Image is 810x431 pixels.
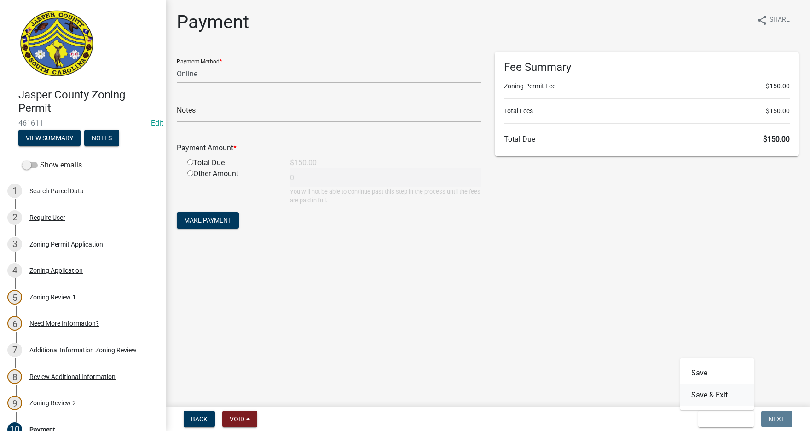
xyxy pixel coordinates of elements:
[7,316,22,331] div: 6
[29,214,65,221] div: Require User
[504,135,790,144] h6: Total Due
[680,362,754,384] button: Save
[151,119,163,127] a: Edit
[29,374,116,380] div: Review Additional Information
[84,135,119,142] wm-modal-confirm: Notes
[84,130,119,146] button: Notes
[766,106,790,116] span: $150.00
[769,15,790,26] span: Share
[7,237,22,252] div: 3
[757,15,768,26] i: share
[7,210,22,225] div: 2
[170,143,488,154] div: Payment Amount
[18,135,81,142] wm-modal-confirm: Summary
[222,411,257,427] button: Void
[7,343,22,357] div: 7
[749,11,797,29] button: shareShare
[769,415,785,423] span: Next
[184,411,215,427] button: Back
[698,411,754,427] button: Save & Exit
[151,119,163,127] wm-modal-confirm: Edit Application Number
[18,88,158,115] h4: Jasper County Zoning Permit
[180,168,283,205] div: Other Amount
[7,263,22,278] div: 4
[29,294,76,300] div: Zoning Review 1
[504,106,790,116] li: Total Fees
[18,10,95,79] img: Jasper County, South Carolina
[504,81,790,91] li: Zoning Permit Fee
[180,157,283,168] div: Total Due
[680,358,754,410] div: Save & Exit
[177,11,249,33] h1: Payment
[766,81,790,91] span: $150.00
[29,241,103,247] div: Zoning Permit Application
[680,384,754,406] button: Save & Exit
[7,369,22,384] div: 8
[18,130,81,146] button: View Summary
[191,415,208,423] span: Back
[18,119,147,127] span: 461611
[504,61,790,74] h6: Fee Summary
[7,184,22,198] div: 1
[22,160,82,171] label: Show emails
[706,415,741,423] span: Save & Exit
[230,415,244,423] span: Void
[761,411,792,427] button: Next
[29,267,83,274] div: Zoning Application
[29,347,137,353] div: Additional Information Zoning Review
[7,290,22,305] div: 5
[763,135,790,144] span: $150.00
[29,320,99,327] div: Need More Information?
[184,217,231,224] span: Make Payment
[29,188,84,194] div: Search Parcel Data
[29,400,76,406] div: Zoning Review 2
[7,396,22,410] div: 9
[177,212,239,229] button: Make Payment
